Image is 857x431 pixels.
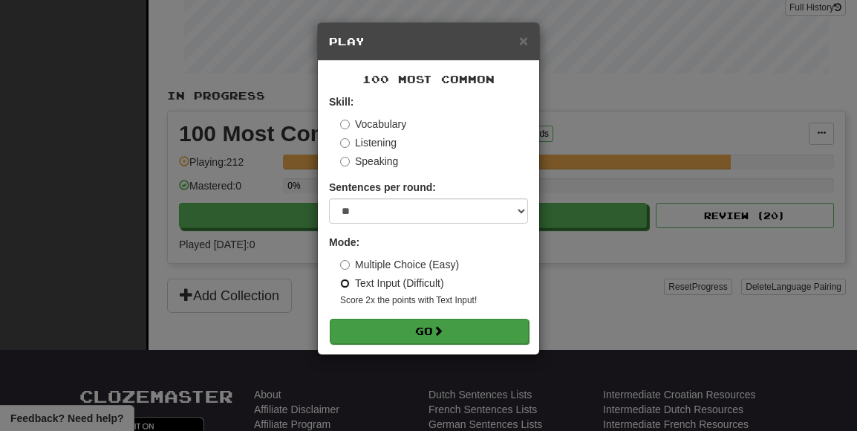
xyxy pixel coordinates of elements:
[340,135,397,150] label: Listening
[362,73,495,85] span: 100 Most Common
[329,236,359,248] strong: Mode:
[340,257,459,272] label: Multiple Choice (Easy)
[340,154,398,169] label: Speaking
[340,260,350,270] input: Multiple Choice (Easy)
[519,32,528,49] span: ×
[519,33,528,48] button: Close
[340,138,350,148] input: Listening
[340,276,444,291] label: Text Input (Difficult)
[340,120,350,129] input: Vocabulary
[329,34,528,49] h5: Play
[340,117,406,132] label: Vocabulary
[329,96,353,108] strong: Skill:
[329,180,436,195] label: Sentences per round:
[340,157,350,166] input: Speaking
[340,294,528,307] small: Score 2x the points with Text Input !
[330,319,529,344] button: Go
[340,279,350,288] input: Text Input (Difficult)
